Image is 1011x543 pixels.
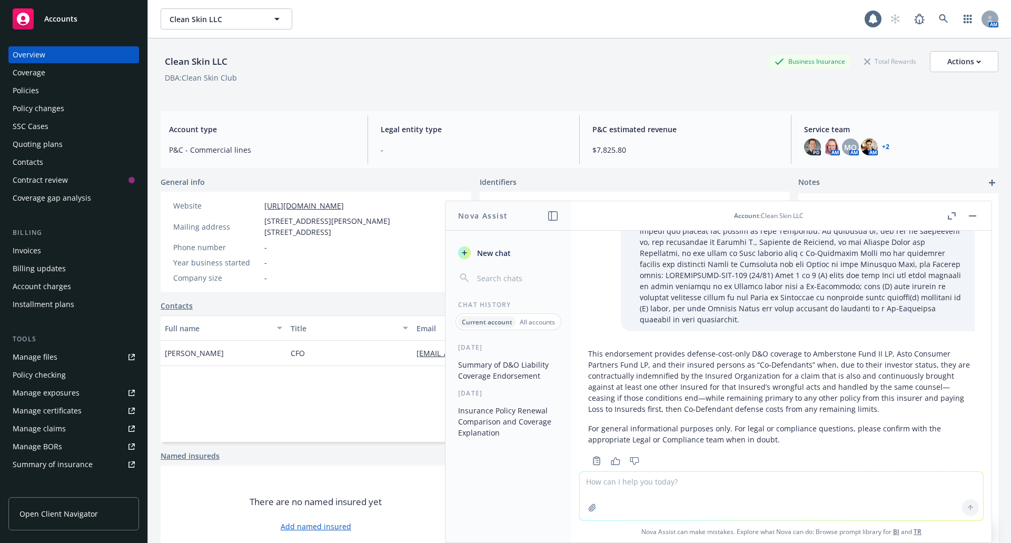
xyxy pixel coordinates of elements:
[264,272,267,283] span: -
[173,242,260,253] div: Phone number
[173,221,260,232] div: Mailing address
[173,257,260,268] div: Year business started
[161,315,286,341] button: Full name
[844,142,857,153] span: MQ
[264,257,267,268] span: -
[161,8,292,29] button: Clean Skin LLC
[13,438,62,455] div: Manage BORs
[8,420,139,437] a: Manage claims
[8,402,139,419] a: Manage certificates
[161,300,193,311] a: Contacts
[8,100,139,117] a: Policy changes
[520,318,555,327] p: All accounts
[13,242,41,259] div: Invoices
[291,348,305,359] span: CFO
[13,278,71,295] div: Account charges
[13,154,43,171] div: Contacts
[8,242,139,259] a: Invoices
[8,456,139,473] a: Summary of insurance
[8,349,139,366] a: Manage files
[933,8,954,29] a: Search
[576,521,987,542] span: Nova Assist can make mistakes. Explore what Nova can do: Browse prompt library for and
[13,190,91,206] div: Coverage gap analysis
[861,139,878,155] img: photo
[169,124,355,135] span: Account type
[454,402,563,441] button: Insurance Policy Renewal Comparison and Coverage Explanation
[592,456,601,466] svg: Copy to clipboard
[769,55,850,68] div: Business Insurance
[173,200,260,211] div: Website
[170,14,261,25] span: Clean Skin LLC
[986,176,998,189] a: add
[445,300,571,309] div: Chat History
[13,136,63,153] div: Quoting plans
[19,508,98,519] span: Open Client Navigator
[8,136,139,153] a: Quoting plans
[8,190,139,206] a: Coverage gap analysis
[588,348,975,414] p: This endorsement provides defense-cost-only D&O coverage to Amberstone Fund II LP, Asto Consumer ...
[165,72,237,83] div: DBA: Clean Skin Club
[13,260,66,277] div: Billing updates
[734,211,759,220] span: Account
[480,176,517,187] span: Identifiers
[8,46,139,63] a: Overview
[8,172,139,189] a: Contract review
[804,139,821,155] img: photo
[462,318,512,327] p: Current account
[173,272,260,283] div: Company size
[798,176,820,189] span: Notes
[44,15,77,23] span: Accounts
[13,82,39,99] div: Policies
[286,315,412,341] button: Title
[264,242,267,253] span: -
[169,144,355,155] span: P&C - Commercial lines
[454,356,563,384] button: Summary of D&O Liability Coverage Endorsement
[458,210,508,221] h1: Nova Assist
[412,315,622,341] button: Email
[417,348,548,358] a: [EMAIL_ADDRESS][DOMAIN_NAME]
[13,172,68,189] div: Contract review
[381,144,567,155] span: -
[417,323,606,334] div: Email
[8,228,139,238] div: Billing
[475,271,559,285] input: Search chats
[859,55,921,68] div: Total Rewards
[893,527,899,536] a: BI
[804,124,990,135] span: Service team
[13,46,45,63] div: Overview
[8,82,139,99] a: Policies
[291,323,397,334] div: Title
[165,323,271,334] div: Full name
[8,64,139,81] a: Coverage
[250,496,382,508] span: There are no named insured yet
[13,118,48,135] div: SSC Cases
[454,243,563,262] button: New chat
[13,420,66,437] div: Manage claims
[626,453,643,468] button: Thumbs down
[8,334,139,344] div: Tools
[592,144,778,155] span: $7,825.80
[13,384,80,401] div: Manage exposures
[583,200,586,211] span: -
[914,527,921,536] a: TR
[445,343,571,352] div: [DATE]
[161,450,220,461] a: Named insureds
[161,55,232,68] div: Clean Skin LLC
[909,8,930,29] a: Report a Bug
[8,278,139,295] a: Account charges
[930,51,998,72] button: Actions
[8,260,139,277] a: Billing updates
[8,154,139,171] a: Contacts
[13,349,57,366] div: Manage files
[885,8,906,29] a: Start snowing
[13,296,74,313] div: Installment plans
[13,64,45,81] div: Coverage
[823,139,840,155] img: photo
[264,215,459,238] span: [STREET_ADDRESS][PERSON_NAME] [STREET_ADDRESS]
[947,52,981,72] div: Actions
[264,201,344,211] a: [URL][DOMAIN_NAME]
[8,367,139,383] a: Policy checking
[281,521,351,532] a: Add named insured
[445,389,571,398] div: [DATE]
[475,248,511,259] span: New chat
